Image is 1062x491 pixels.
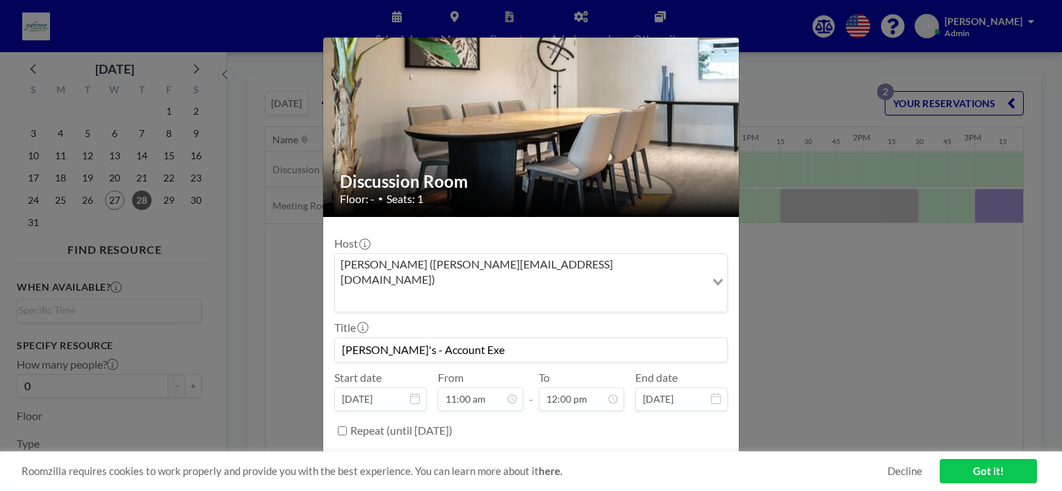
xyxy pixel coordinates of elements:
label: Start date [334,371,382,385]
span: - [529,376,533,406]
a: here. [539,465,562,477]
label: Title [334,321,367,335]
input: Search for option [336,291,704,309]
label: Host [334,236,369,250]
span: • [378,193,383,204]
label: From [438,371,464,385]
label: End date [635,371,678,385]
div: Search for option [335,254,727,312]
a: Decline [888,465,922,478]
span: [PERSON_NAME] ([PERSON_NAME][EMAIL_ADDRESS][DOMAIN_NAME]) [338,257,703,288]
span: Floor: - [340,192,375,206]
input: Angeline's reservation [335,338,727,362]
span: Seats: 1 [386,192,423,206]
label: Repeat (until [DATE]) [350,424,452,437]
a: Got it! [940,459,1037,483]
label: To [539,371,550,385]
span: Roomzilla requires cookies to work properly and provide you with the best experience. You can lea... [22,465,888,478]
h2: Discussion Room [340,171,724,192]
